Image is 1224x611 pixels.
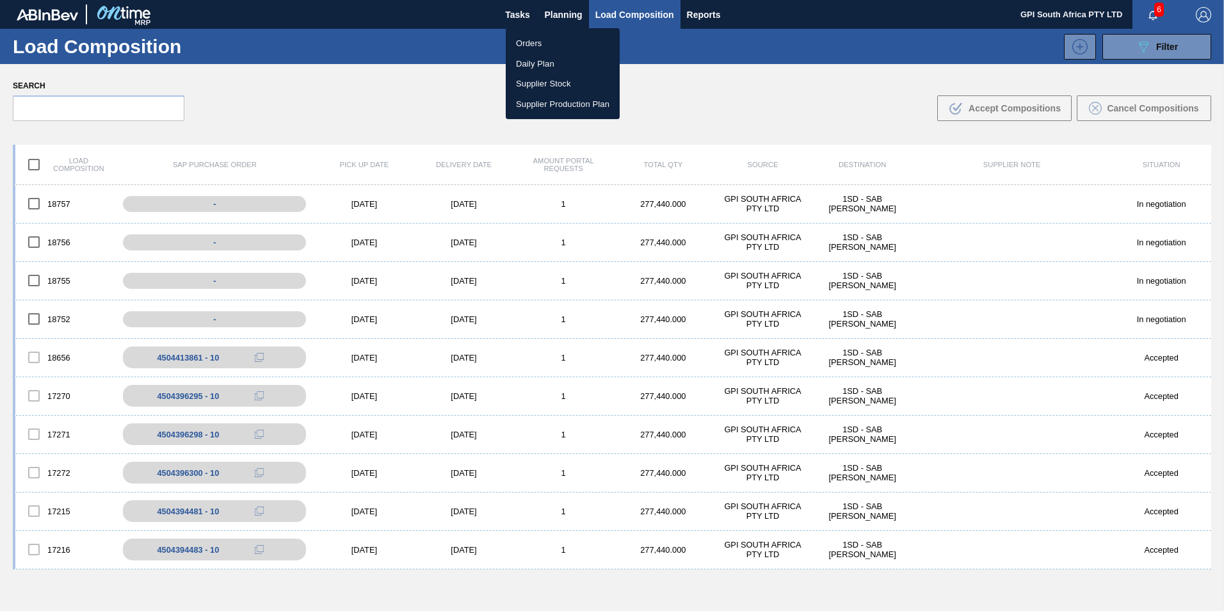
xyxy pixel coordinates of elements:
a: Daily Plan [506,54,620,74]
a: Supplier Production Plan [506,94,620,115]
a: Supplier Stock [506,74,620,94]
a: Orders [506,33,620,54]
